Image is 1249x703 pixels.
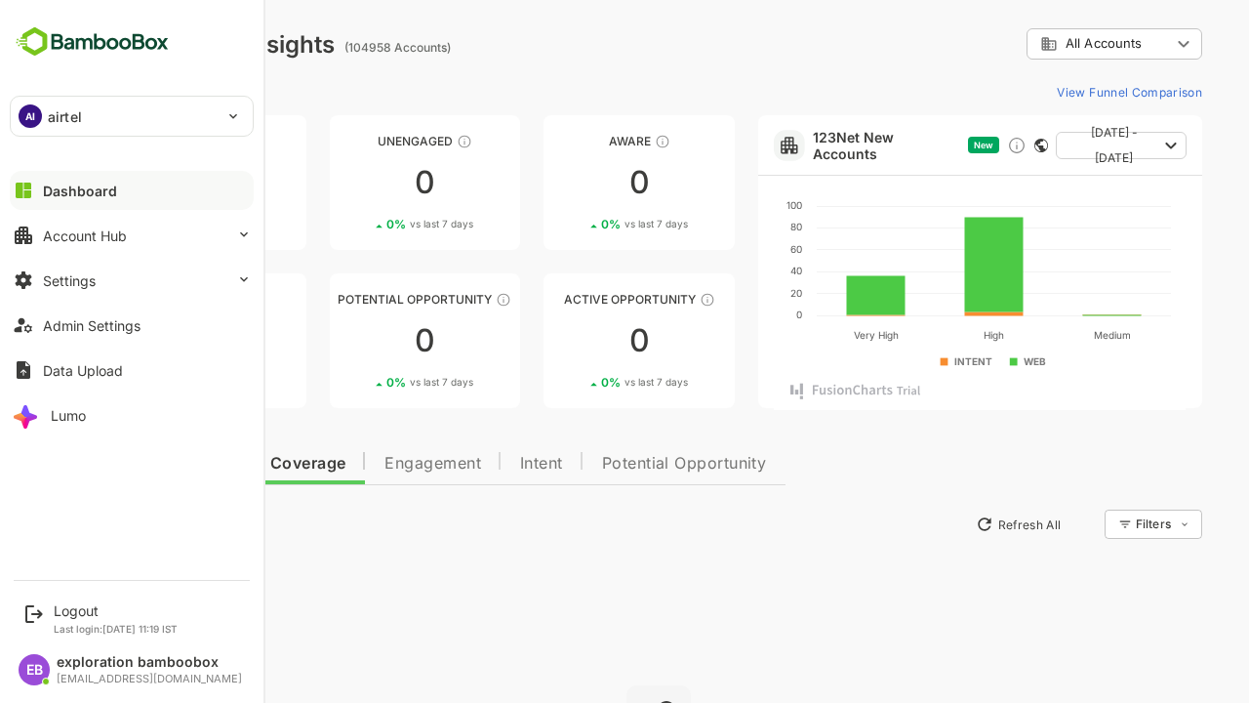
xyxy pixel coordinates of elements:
[47,167,238,198] div: 0
[966,139,980,152] div: This card does not support filter and segments
[47,292,238,307] div: Engaged
[475,325,666,356] div: 0
[10,306,254,345] button: Admin Settings
[43,317,141,334] div: Admin Settings
[631,292,647,308] div: These accounts have open opportunities which might be at any of the Sales Stages
[43,272,96,289] div: Settings
[958,25,1134,63] div: All Accounts
[47,115,238,250] a: UnreachedThese accounts have not been engaged with for a defined time period00%vs last 7 days
[47,273,238,408] a: EngagedThese accounts are warm, further nurturing would qualify them to MQAs00%vs last 7 days
[47,325,238,356] div: 0
[1066,507,1134,542] div: Filters
[906,140,925,150] span: New
[57,673,242,685] div: [EMAIL_ADDRESS][DOMAIN_NAME]
[262,167,453,198] div: 0
[556,217,620,231] span: vs last 7 days
[276,40,388,55] ag: (104958 Accounts)
[981,76,1134,107] button: View Funnel Comparison
[128,375,191,390] span: vs last 7 days
[586,134,602,149] div: These accounts have just entered the buying cycle and need further nurturing
[51,407,86,424] div: Lumo
[722,265,734,276] text: 40
[10,351,254,390] button: Data Upload
[262,273,453,408] a: Potential OpportunityThese accounts are MQAs and can be passed on to Inside Sales00%vs last 7 days
[786,329,830,342] text: Very High
[10,171,254,210] button: Dashboard
[987,132,1118,159] button: [DATE] - [DATE]
[47,507,189,542] button: New Insights
[104,375,191,390] div: 0 %
[48,106,82,127] p: airtel
[10,395,254,434] button: Lumo
[475,292,666,307] div: Active Opportunity
[66,456,277,472] span: Data Quality and Coverage
[54,623,178,635] p: Last login: [DATE] 11:19 IST
[43,227,127,244] div: Account Hub
[47,30,266,59] div: Dashboard Insights
[57,654,242,671] div: exploration bamboobox
[104,217,191,231] div: 0 %
[11,97,253,136] div: AIairtel
[43,183,117,199] div: Dashboard
[475,167,666,198] div: 0
[43,362,123,379] div: Data Upload
[388,134,404,149] div: These accounts have not shown enough engagement and need nurturing
[10,261,254,300] button: Settings
[452,456,495,472] span: Intent
[728,309,734,320] text: 0
[19,654,50,685] div: EB
[939,136,958,155] div: Discover new ICP-fit accounts showing engagement — via intent surges, anonymous website visits, L...
[475,273,666,408] a: Active OpportunityThese accounts have open opportunities which might be at any of the Sales Stage...
[475,115,666,250] a: AwareThese accounts have just entered the buying cycle and need further nurturing00%vs last 7 days
[10,216,254,255] button: Account Hub
[342,375,405,390] span: vs last 7 days
[342,217,405,231] span: vs last 7 days
[318,217,405,231] div: 0 %
[128,217,191,231] span: vs last 7 days
[262,115,453,250] a: UnengagedThese accounts have not shown enough engagement and need nurturing00%vs last 7 days
[316,456,413,472] span: Engagement
[533,375,620,390] div: 0 %
[556,375,620,390] span: vs last 7 days
[262,325,453,356] div: 0
[165,292,181,308] div: These accounts are warm, further nurturing would qualify them to MQAs
[1026,329,1063,341] text: Medium
[899,509,1001,540] button: Refresh All
[47,134,238,148] div: Unreached
[722,221,734,232] text: 80
[318,375,405,390] div: 0 %
[722,243,734,255] text: 60
[722,287,734,299] text: 20
[10,23,175,61] img: BambooboxFullLogoMark.5f36c76dfaba33ec1ec1367b70bb1252.svg
[475,134,666,148] div: Aware
[1003,120,1089,171] span: [DATE] - [DATE]
[262,292,453,307] div: Potential Opportunity
[534,456,699,472] span: Potential Opportunity
[1068,517,1103,531] div: Filters
[174,134,189,149] div: These accounts have not been engaged with for a defined time period
[427,292,443,308] div: These accounts are MQAs and can be passed on to Inside Sales
[19,104,42,128] div: AI
[915,329,936,342] text: High
[997,36,1073,51] span: All Accounts
[972,35,1103,53] div: All Accounts
[262,134,453,148] div: Unengaged
[533,217,620,231] div: 0 %
[745,129,892,162] a: 123Net New Accounts
[718,199,734,211] text: 100
[54,602,178,619] div: Logout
